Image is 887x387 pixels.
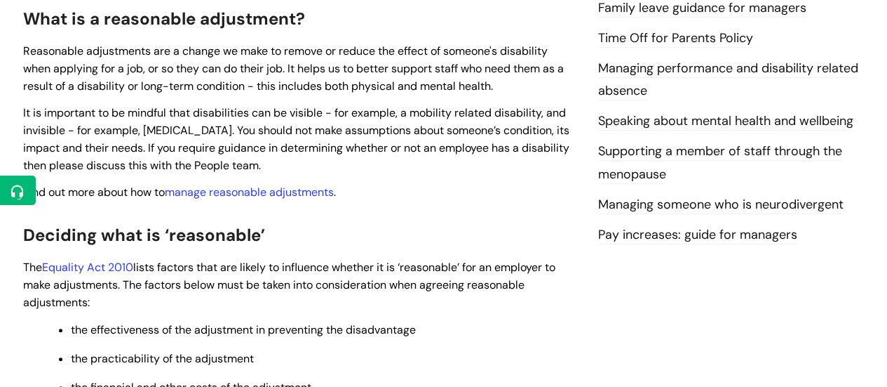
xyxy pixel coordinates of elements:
[598,196,844,214] a: Managing someone who is neurodivergent
[71,351,254,366] span: the practicability of the adjustment
[598,112,853,131] a: Speaking about mental health and wellbeing
[23,185,336,199] span: Find out more about how to .
[42,260,133,275] a: Equality Act 2010
[598,143,842,183] a: Supporting a member of staff through the menopause
[598,29,753,48] a: Time Off for Parents Policy
[71,322,416,337] span: the effectiveness of the adjustment in preventing the disadvantage
[23,105,569,172] span: It is important to be mindful that disabilities can be visible - for example, a mobility related ...
[23,224,265,246] span: Deciding what is ‘reasonable’
[165,185,334,199] a: manage reasonable adjustments
[23,260,555,310] span: The lists factors that are likely to influence whether it is ‘reasonable’ for an employer to make...
[23,44,564,93] span: Reasonable adjustments are a change we make to remove or reduce the effect of someone's disabilit...
[598,60,858,100] a: Managing performance and disability related absence
[598,226,797,244] a: Pay increases: guide for managers
[23,8,305,29] span: What is a reasonable adjustment?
